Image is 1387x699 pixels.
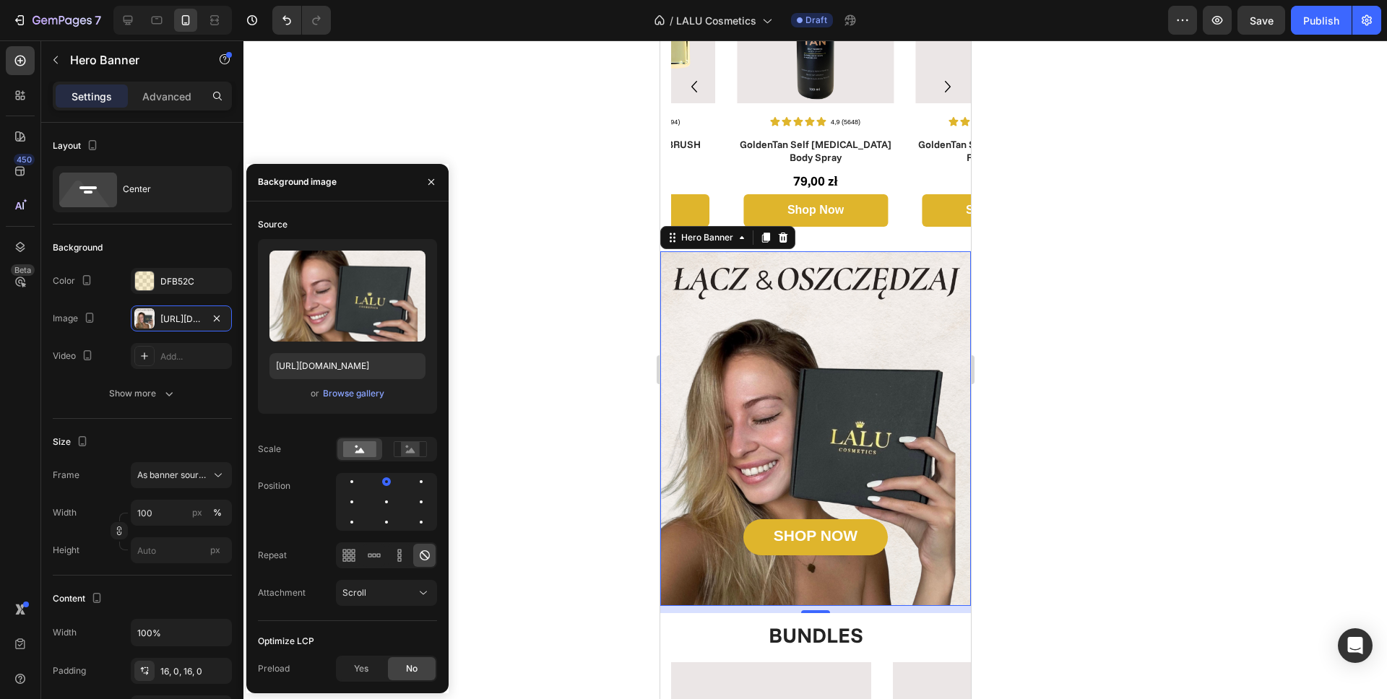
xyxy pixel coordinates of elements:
[258,662,290,675] div: Preload
[14,154,35,165] div: 450
[131,537,232,563] input: px
[11,264,35,276] div: Beta
[53,347,96,366] div: Video
[95,12,101,29] p: 7
[160,313,202,326] div: [URL][DOMAIN_NAME]
[160,275,228,288] div: DFB52C
[53,241,103,254] div: Background
[18,191,76,204] div: Hero Banner
[53,381,232,407] button: Show more
[258,218,288,231] div: Source
[108,581,203,607] span: BUNDLES
[160,350,228,363] div: Add...
[1338,628,1373,663] div: Open Intercom Messenger
[53,544,79,557] label: Height
[262,154,406,186] button: Shop now
[53,626,77,639] div: Width
[323,387,384,400] div: Browse gallery
[1291,6,1352,35] button: Publish
[113,487,197,503] strong: SHOP NOW
[258,586,306,599] div: Attachment
[256,96,412,125] h1: GoldenTan Self [MEDICAL_DATA] Face Serum
[354,662,368,675] span: Yes
[53,309,98,329] div: Image
[131,462,232,488] button: As banner source
[311,385,319,402] span: or
[53,589,105,609] div: Content
[322,386,385,401] button: Browse gallery
[83,479,228,515] a: SHOP NOW
[123,173,211,206] div: Center
[53,136,101,156] div: Layout
[306,162,362,178] div: Shop now
[53,272,95,291] div: Color
[131,620,231,646] input: Auto
[53,664,86,677] div: Padding
[258,443,281,456] div: Scale
[269,353,425,379] input: https://example.com/image.jpg
[258,635,314,648] div: Optimize LCP
[272,6,331,35] div: Undo/Redo
[137,469,208,482] span: As banner source
[336,580,437,606] button: Scroll
[406,662,418,675] span: No
[676,13,756,28] span: LALU Cosmetics
[256,131,412,150] div: 79,00 zł
[131,500,232,526] input: px%
[192,506,202,519] div: px
[805,14,827,27] span: Draft
[258,479,290,492] div: Position
[258,549,287,562] div: Repeat
[210,544,220,555] span: px
[342,587,366,598] span: Scroll
[258,175,337,188] div: Background image
[53,469,79,482] label: Frame
[1237,6,1285,35] button: Save
[160,665,228,678] div: 16, 0, 16, 0
[53,433,91,452] div: Size
[276,35,299,58] button: Carousel Next Arrow
[1250,14,1274,27] span: Save
[209,504,226,521] button: px
[70,51,193,69] p: Hero Banner
[256,96,412,125] a: GoldenTan Self Tanning Face Serum
[6,6,108,35] button: 7
[72,89,112,104] p: Settings
[109,386,176,401] div: Show more
[670,13,673,28] span: /
[189,504,206,521] button: %
[213,506,222,519] div: %
[660,40,971,699] iframe: Design area
[53,506,77,519] label: Width
[142,89,191,104] p: Advanced
[1303,13,1339,28] div: Publish
[269,251,425,342] img: preview-image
